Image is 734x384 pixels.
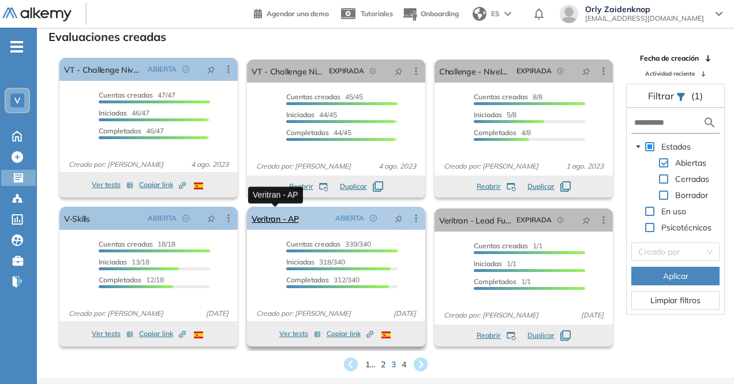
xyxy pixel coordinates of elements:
[182,215,189,222] span: check-circle
[254,6,329,20] a: Agendar una demo
[574,211,599,229] button: pushpin
[92,178,133,192] button: Ver tests
[207,214,215,223] span: pushpin
[474,92,542,101] span: 8/8
[676,329,734,384] iframe: Chat Widget
[48,30,166,44] h3: Evaluaciones creadas
[99,240,175,248] span: 18/18
[663,270,688,282] span: Aplicar
[340,181,383,192] button: Duplicar
[267,9,329,18] span: Agendar una demo
[64,308,168,319] span: Creado por: [PERSON_NAME]
[402,359,406,371] span: 4
[661,206,686,217] span: En uso
[361,9,393,18] span: Tutoriales
[527,330,571,341] button: Duplicar
[635,144,641,150] span: caret-down
[659,140,693,154] span: Estados
[286,92,340,101] span: Cuentas creadas
[327,327,373,341] button: Copiar link
[374,161,421,172] span: 4 ago. 2023
[675,190,708,200] span: Borrador
[527,181,571,192] button: Duplicar
[340,181,367,192] span: Duplicar
[474,128,531,137] span: 4/8
[289,181,313,192] span: Reabrir
[473,7,486,21] img: world
[648,90,676,102] span: Filtrar
[395,66,403,76] span: pushpin
[402,2,459,27] button: Onboarding
[389,308,421,319] span: [DATE]
[335,213,364,223] span: ABIERTA
[439,59,512,83] a: Challenge - Nivelación AP
[557,68,564,74] span: field-time
[582,66,590,76] span: pushpin
[99,126,141,135] span: Completados
[661,141,691,152] span: Estados
[64,159,168,170] span: Creado por: [PERSON_NAME]
[99,275,164,284] span: 12/18
[659,204,688,218] span: En uso
[286,110,337,119] span: 44/45
[645,69,695,78] span: Actividad reciente
[99,109,127,117] span: Iniciadas
[585,14,704,23] span: [EMAIL_ADDRESS][DOMAIN_NAME]
[439,208,512,232] a: Veritran - Lead Functional
[64,207,90,230] a: V-Skills
[14,96,20,105] span: V
[2,8,72,22] img: Logo
[675,174,709,184] span: Cerradas
[474,128,516,137] span: Completados
[286,258,345,266] span: 318/340
[395,214,403,223] span: pushpin
[286,275,359,284] span: 312/340
[10,46,23,48] i: -
[421,9,459,18] span: Onboarding
[557,217,564,223] span: field-time
[92,327,133,341] button: Ver tests
[381,359,385,371] span: 2
[703,115,717,130] img: search icon
[574,62,599,80] button: pushpin
[252,308,355,319] span: Creado por: [PERSON_NAME]
[673,188,710,202] span: Borrador
[64,58,143,81] a: VT - Challenge Nivelación - Lógica
[691,89,703,103] span: (1)
[99,258,127,266] span: Iniciadas
[286,240,371,248] span: 339/340
[516,66,552,76] span: EXPIRADA
[248,187,303,203] div: Veritran - AP
[365,359,375,371] span: 1 ...
[650,294,701,307] span: Limpiar filtros
[673,156,709,170] span: Abiertas
[139,329,186,339] span: Copiar link
[477,181,516,192] button: Reabrir
[474,259,516,268] span: 1/1
[561,161,608,172] span: 1 ago. 2023
[289,181,328,192] button: Reabrir
[186,159,233,170] span: 4 ago. 2023
[194,331,203,338] img: ESP
[474,92,528,101] span: Cuentas creadas
[474,110,502,119] span: Iniciadas
[527,181,555,192] span: Duplicar
[585,5,704,14] span: Orly Zaidenknop
[673,172,711,186] span: Cerradas
[201,308,233,319] span: [DATE]
[286,275,329,284] span: Completados
[504,12,511,16] img: arrow
[582,215,590,225] span: pushpin
[252,59,324,83] a: VT - Challenge Nivelación - Plataforma
[99,91,153,99] span: Cuentas creadas
[286,110,314,119] span: Iniciadas
[474,277,531,286] span: 1/1
[99,109,149,117] span: 46/47
[286,128,329,137] span: Completados
[370,215,377,222] span: check-circle
[99,275,141,284] span: Completados
[148,64,177,74] span: ABIERTA
[474,259,502,268] span: Iniciadas
[676,329,734,384] div: Widget de chat
[576,310,608,320] span: [DATE]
